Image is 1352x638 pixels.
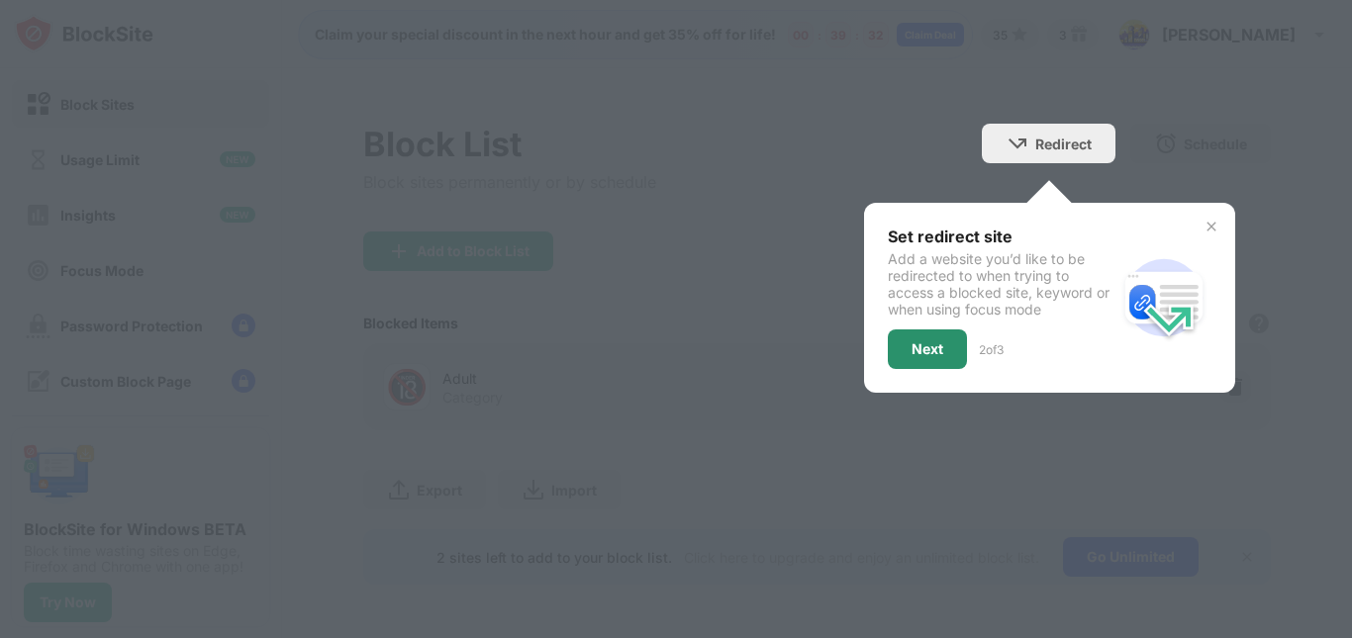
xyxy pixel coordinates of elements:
div: Next [912,341,943,357]
div: Redirect [1035,136,1092,152]
img: redirect.svg [1116,250,1211,345]
img: x-button.svg [1204,219,1219,234]
div: Set redirect site [888,227,1116,246]
div: 2 of 3 [979,342,1004,357]
div: Add a website you’d like to be redirected to when trying to access a blocked site, keyword or whe... [888,250,1116,318]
